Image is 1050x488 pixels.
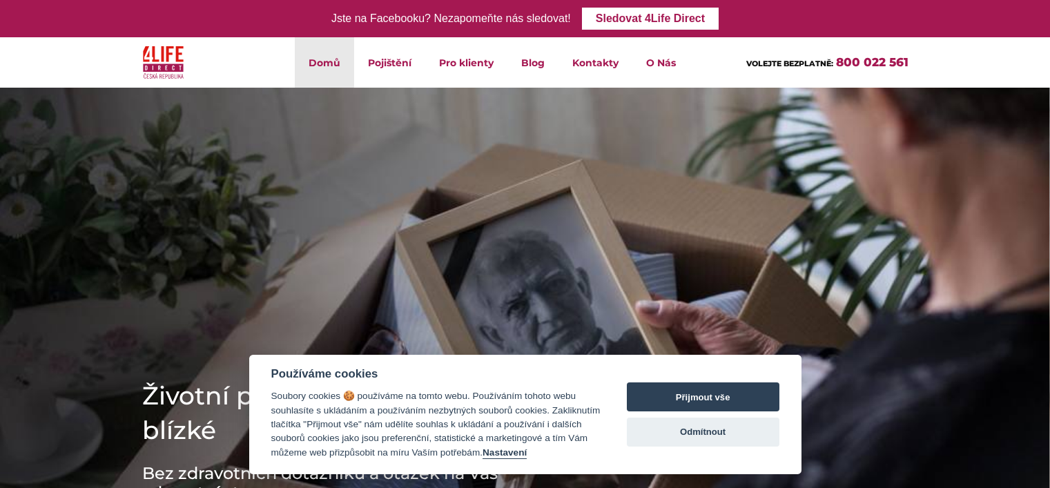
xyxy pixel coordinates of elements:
[558,37,632,88] a: Kontakty
[271,367,601,381] div: Používáme cookies
[143,43,184,82] img: 4Life Direct Česká republika logo
[836,55,908,69] a: 800 022 561
[271,389,601,460] div: Soubory cookies 🍪 používáme na tomto webu. Používáním tohoto webu souhlasíte s ukládáním a použív...
[507,37,558,88] a: Blog
[627,382,779,411] button: Přijmout vše
[746,59,833,68] span: VOLEJTE BEZPLATNĚ:
[295,37,354,88] a: Domů
[331,9,571,29] div: Jste na Facebooku? Nezapomeňte nás sledovat!
[483,447,527,459] button: Nastavení
[582,8,719,30] a: Sledovat 4Life Direct
[627,418,779,447] button: Odmítnout
[142,378,556,447] h1: Životní pojištění Jistota pro mé blízké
